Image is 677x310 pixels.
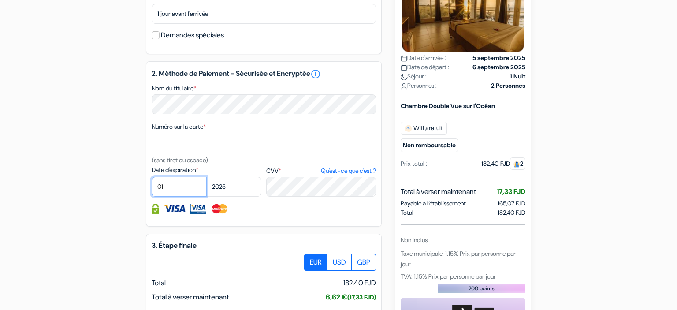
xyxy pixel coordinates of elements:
[401,159,427,168] div: Prix total :
[401,138,458,152] small: Non remboursable
[401,187,476,197] span: Total à verser maintenant
[304,254,327,271] label: EUR
[401,74,407,80] img: moon.svg
[401,273,496,280] span: TVA: 1.15% Prix par personne par jour
[491,81,525,90] strong: 2 Personnes
[326,292,376,302] span: 6,62 €
[497,187,525,196] span: 17,33 FJD
[401,122,447,135] span: Wifi gratuit
[401,53,446,63] span: Date d'arrivée :
[401,55,407,62] img: calendar.svg
[472,53,525,63] strong: 5 septembre 2025
[510,157,525,170] span: 2
[152,165,261,175] label: Date d'expiration
[152,241,376,250] h5: 3. Étape finale
[152,278,166,288] span: Total
[266,166,376,176] label: CVV
[152,292,229,302] span: Total à verser maintenant
[510,72,525,81] strong: 1 Nuit
[152,122,206,131] label: Numéro sur la carte
[327,254,352,271] label: USD
[498,208,525,217] span: 182,40 FJD
[190,204,206,214] img: Visa Electron
[472,63,525,72] strong: 6 septembre 2025
[347,293,376,301] small: (17,33 FJD)
[405,125,412,132] img: free_wifi.svg
[401,63,449,72] span: Date de départ :
[401,83,407,90] img: user_icon.svg
[152,84,196,93] label: Nom du titulaire
[152,69,376,79] h5: 2. Méthode de Paiement - Sécurisée et Encryptée
[401,199,466,208] span: Payable à l’établissement
[321,166,376,176] a: Qu'est-ce que c'est ?
[401,64,407,71] img: calendar.svg
[343,278,376,288] span: 182,40 FJD
[351,254,376,271] label: GBP
[161,29,224,41] label: Demandes spéciales
[310,69,321,79] a: error_outline
[164,204,186,214] img: Visa
[401,208,413,217] span: Total
[469,284,495,292] span: 200 points
[498,199,525,207] span: 165,07 FJD
[401,81,437,90] span: Personnes :
[211,204,229,214] img: Master Card
[305,254,376,271] div: Basic radio toggle button group
[152,156,208,164] small: (sans tiret ou espace)
[401,235,525,245] div: Non inclus
[513,161,520,168] img: guest.svg
[401,102,495,110] b: Chambre Double Vue sur l'Océan
[152,204,159,214] img: Information de carte de crédit entièrement encryptée et sécurisée
[401,72,427,81] span: Séjour :
[481,159,525,168] div: 182,40 FJD
[401,250,516,268] span: Taxe municipale: 1.15% Prix par personne par jour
